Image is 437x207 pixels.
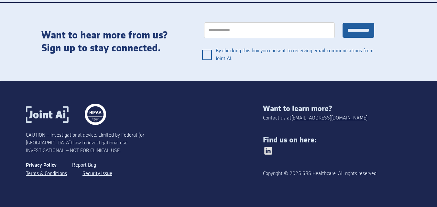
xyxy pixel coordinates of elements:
[291,114,367,122] a: [EMAIL_ADDRESS][DOMAIN_NAME]
[26,161,57,170] a: Privacy Policy
[26,170,67,178] a: Terms & Conditions
[196,16,383,68] form: general interest
[263,170,381,178] div: Copyright © 2025 SBS Healthcare. All rights reserved.
[216,43,383,67] span: By checking this box you consent to receiving email communications from Joint AI.
[41,29,183,55] div: Want to hear more from us? Sign up to stay connected.
[82,170,112,178] a: Security Issue
[263,114,367,122] div: Contact us at
[26,131,145,155] div: CAUTION – Investigational device. Limited by Federal (or [GEOGRAPHIC_DATA]) law to investigationa...
[263,136,411,145] div: Find us on here:
[72,161,96,170] a: Report Bug
[263,104,411,113] div: Want to learn more?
